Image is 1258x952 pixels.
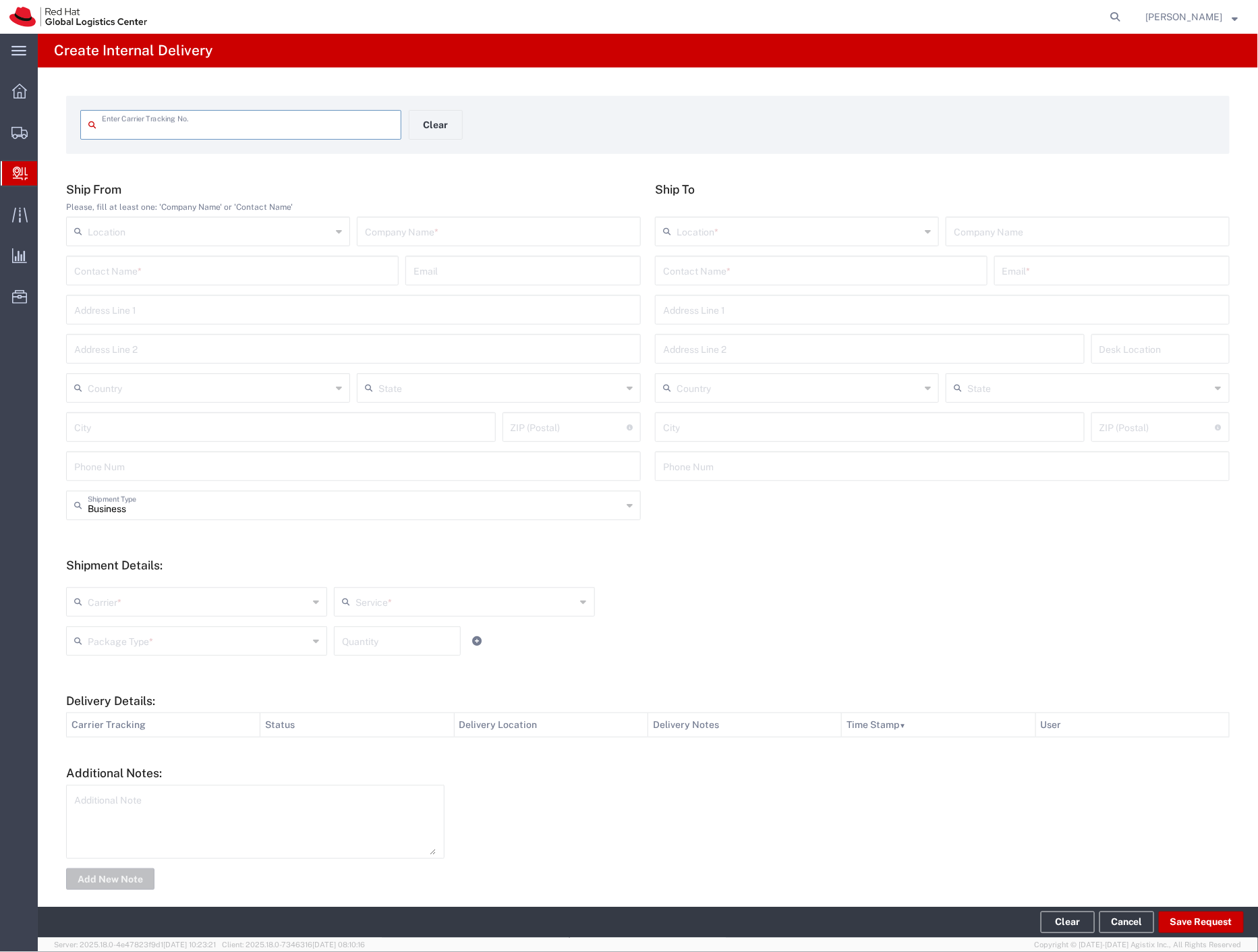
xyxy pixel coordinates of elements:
th: Delivery Notes [648,713,841,737]
th: Delivery Location [454,713,648,737]
th: Status [260,713,454,737]
button: Clear [409,110,463,140]
button: Clear [1041,912,1095,933]
span: [DATE] 08:10:16 [312,941,365,949]
h5: Delivery Details: [66,694,1230,708]
span: [DATE] 10:23:21 [163,941,216,949]
h4: Create Internal Delivery [54,34,212,67]
h5: Additional Notes: [66,766,1230,780]
span: Filip Lizuch [1146,9,1223,24]
th: Time Stamp [842,713,1035,737]
table: Delivery Details: [66,712,1230,737]
h5: Ship From [66,182,641,196]
th: Carrier Tracking [67,713,260,737]
span: Client: 2025.18.0-7346316 [222,941,365,949]
th: User [1035,713,1229,737]
a: Cancel [1099,912,1154,933]
a: Add Item [467,632,486,650]
h5: Shipment Details: [66,558,1230,572]
h5: Ship To [655,182,1230,196]
span: Copyright © [DATE]-[DATE] Agistix Inc., All Rights Reserved [1034,939,1242,951]
button: Save Request [1159,912,1244,933]
button: [PERSON_NAME] [1145,9,1239,25]
div: Please, fill at least one: 'Company Name' or 'Contact Name' [66,201,641,213]
img: logo [9,7,147,27]
span: Server: 2025.18.0-4e47823f9d1 [54,941,216,949]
